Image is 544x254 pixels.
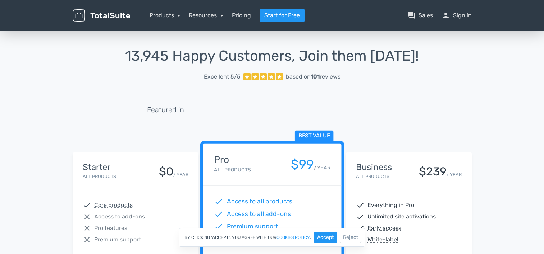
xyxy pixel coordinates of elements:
span: close [83,212,91,221]
a: question_answerSales [407,11,433,20]
button: Accept [314,232,337,243]
a: Start for Free [260,9,305,22]
small: All Products [356,174,389,179]
div: By clicking "Accept", you agree with our . [179,228,365,247]
a: Pricing [232,11,251,20]
h4: Starter [83,163,116,172]
span: check [356,212,365,221]
span: check [83,201,91,210]
span: check [356,224,365,232]
span: check [214,222,223,231]
a: cookies policy [276,235,310,240]
span: question_answer [407,11,416,20]
h1: 13,945 Happy Customers, Join them [DATE]! [73,48,472,64]
h4: Business [356,163,392,172]
h4: Pro [214,155,251,165]
span: Excellent 5/5 [204,72,241,81]
span: Premium support [227,222,278,231]
abbr: Core products [94,201,133,210]
small: All Products [83,174,116,179]
span: Access to all add-ons [227,210,291,219]
span: Access to add-ons [94,212,145,221]
span: person [442,11,450,20]
span: check [214,197,223,206]
span: check [214,210,223,219]
abbr: Early access [367,224,401,232]
small: All Products [214,167,251,173]
span: Everything in Pro [367,201,414,210]
div: $99 [291,157,314,171]
a: Resources [189,12,223,19]
button: Reject [340,232,361,243]
span: check [356,201,365,210]
small: / YEAR [447,171,462,178]
span: Pro features [94,224,127,232]
span: Best value [294,131,333,142]
img: TotalSuite for WordPress [73,9,130,22]
a: Excellent 5/5 based on101reviews [73,70,472,84]
span: Unlimited site activations [367,212,436,221]
a: Products [150,12,180,19]
a: personSign in [442,11,472,20]
h5: Featured in [147,106,184,114]
div: based on reviews [286,72,340,81]
span: Access to all products [227,197,292,206]
small: / YEAR [173,171,188,178]
span: close [83,224,91,232]
div: $0 [159,165,173,178]
small: / YEAR [314,164,330,171]
strong: 101 [311,73,320,80]
div: $239 [419,165,447,178]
